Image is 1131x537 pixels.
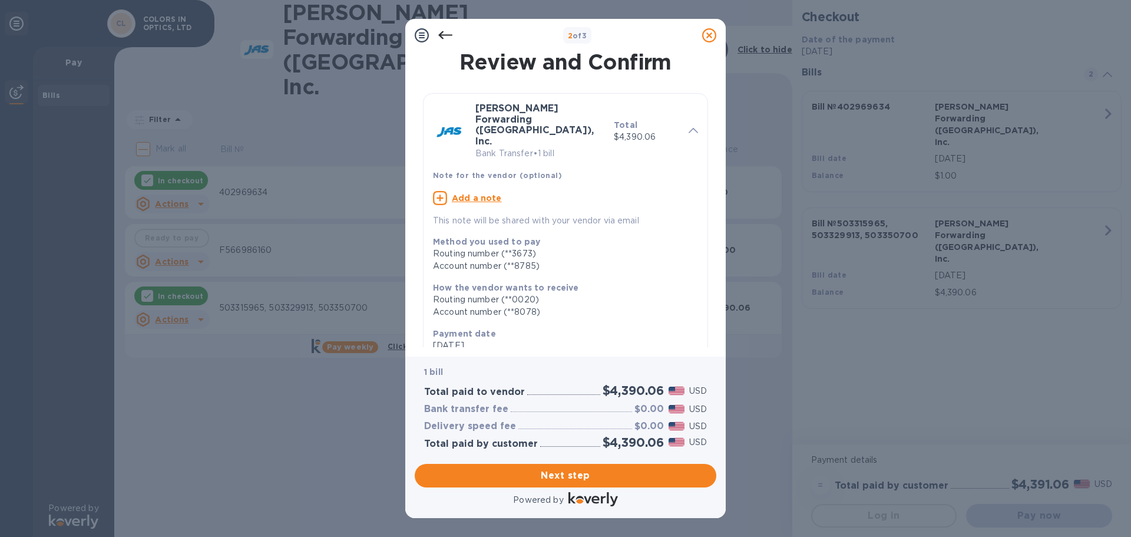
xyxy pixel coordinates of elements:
b: Method you used to pay [433,237,540,246]
b: [PERSON_NAME] Forwarding ([GEOGRAPHIC_DATA]), Inc. [475,103,594,147]
span: 2 [568,31,573,40]
h3: $0.00 [634,421,664,432]
h2: $4,390.06 [603,435,664,450]
h3: Bank transfer fee [424,404,508,415]
img: USD [669,405,684,413]
b: Total [614,120,637,130]
img: USD [669,438,684,446]
h3: Total paid by customer [424,439,538,450]
u: Add a note [452,193,502,203]
div: Account number (**8785) [433,260,689,272]
b: of 3 [568,31,587,40]
p: USD [689,403,707,416]
p: [DATE] [433,340,689,352]
h3: Delivery speed fee [424,421,516,432]
div: [PERSON_NAME] Forwarding ([GEOGRAPHIC_DATA]), Inc.Bank Transfer•1 billTotal$4,390.06Note for the ... [433,103,698,227]
b: Note for the vendor (optional) [433,171,562,180]
p: Bank Transfer • 1 bill [475,147,604,160]
b: How the vendor wants to receive [433,283,579,292]
h1: Review and Confirm [421,50,710,74]
h3: $0.00 [634,404,664,415]
div: Routing number (**0020) [433,294,689,306]
p: $4,390.06 [614,131,679,143]
p: This note will be shared with your vendor via email [433,215,698,227]
img: USD [669,422,684,430]
p: USD [689,385,707,397]
div: Account number (**8078) [433,306,689,318]
img: USD [669,387,684,395]
h3: Total paid to vendor [424,387,525,398]
span: Next step [424,469,707,483]
img: Logo [568,492,618,506]
h2: $4,390.06 [603,383,664,398]
b: 1 bill [424,367,443,377]
b: Payment date [433,329,496,338]
p: USD [689,436,707,449]
p: Powered by [513,494,563,506]
div: Routing number (**3673) [433,248,689,260]
button: Next step [415,464,716,487]
p: USD [689,420,707,433]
